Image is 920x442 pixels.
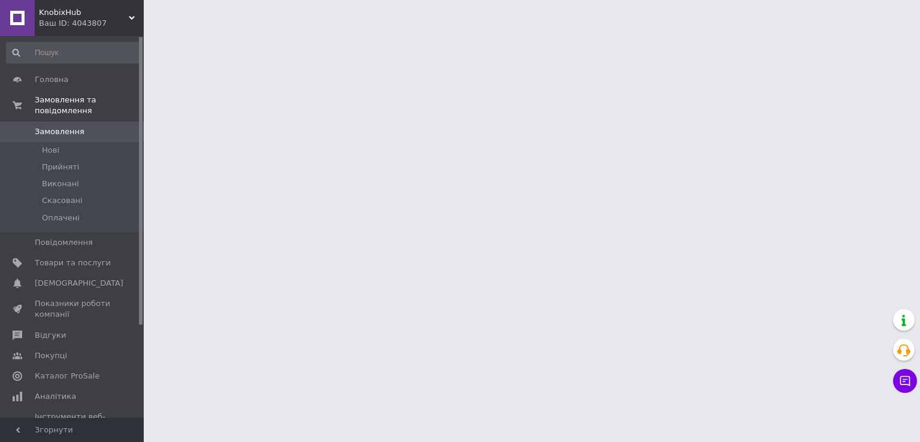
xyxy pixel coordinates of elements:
span: KnobixHub [39,7,129,18]
div: Ваш ID: 4043807 [39,18,144,29]
span: Прийняті [42,162,79,172]
span: Показники роботи компанії [35,298,111,320]
span: Нові [42,145,59,156]
span: Замовлення [35,126,84,137]
span: Замовлення та повідомлення [35,95,144,116]
span: Скасовані [42,195,83,206]
span: Інструменти веб-майстра та SEO [35,411,111,433]
input: Пошук [6,42,141,63]
span: [DEMOGRAPHIC_DATA] [35,278,123,289]
span: Виконані [42,178,79,189]
span: Товари та послуги [35,258,111,268]
span: Оплачені [42,213,80,223]
button: Чат з покупцем [893,369,917,393]
span: Відгуки [35,330,66,341]
span: Покупці [35,350,67,361]
span: Повідомлення [35,237,93,248]
span: Каталог ProSale [35,371,99,382]
span: Головна [35,74,68,85]
span: Аналітика [35,391,76,402]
